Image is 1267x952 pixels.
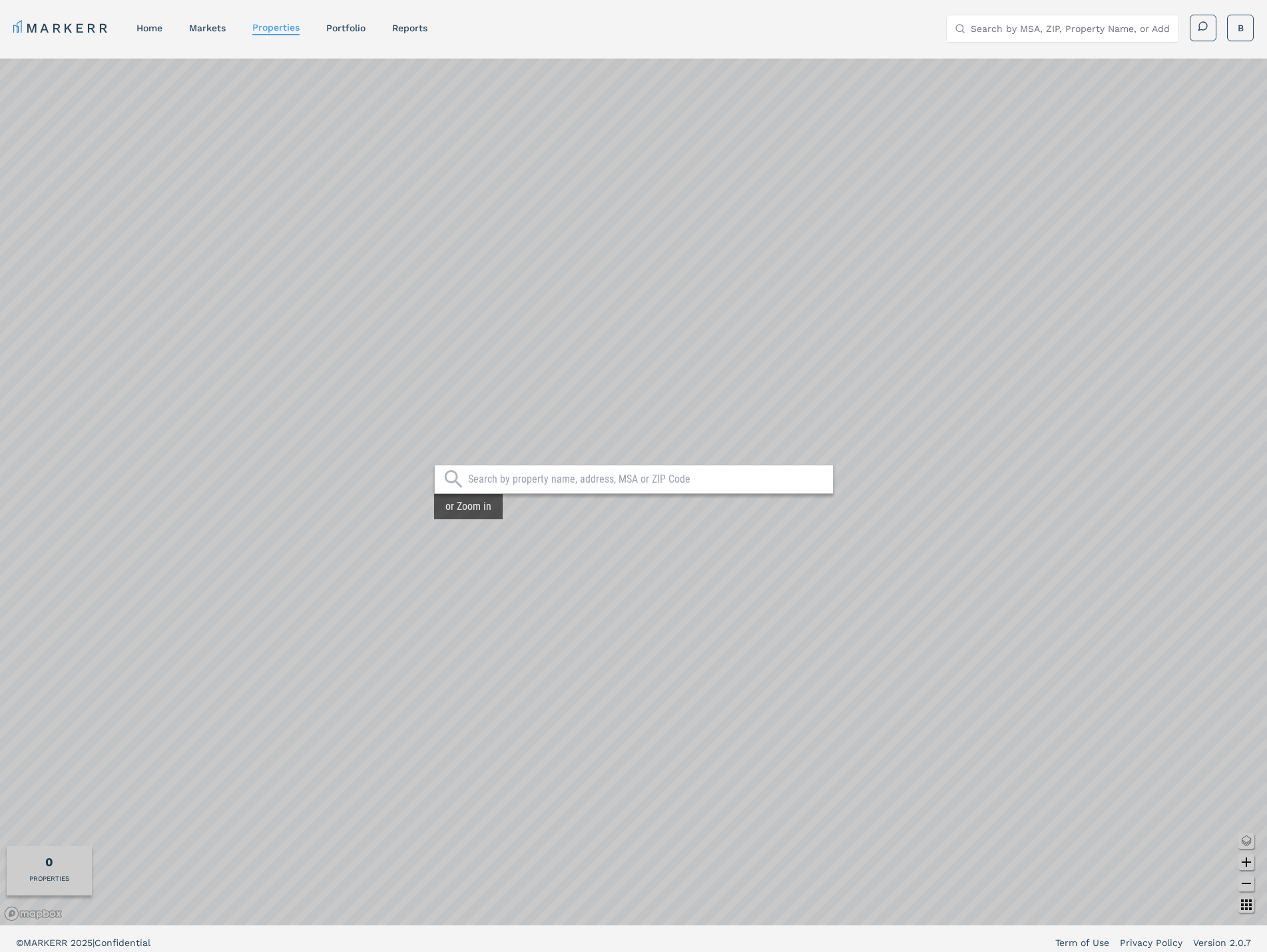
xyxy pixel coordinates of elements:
span: 2025 | [71,937,95,948]
a: reports [392,23,427,33]
div: PROPERTIES [29,873,69,883]
button: Other options map button [1238,897,1254,913]
input: Search by property name, address, MSA or ZIP Code [468,473,826,486]
a: markets [189,23,226,33]
a: Version 2.0.7 [1193,936,1251,949]
button: Change style map button [1238,833,1254,849]
a: Mapbox logo [4,906,63,921]
a: Term of Use [1055,936,1109,949]
div: Total of properties [45,853,53,871]
button: Zoom in map button [1238,854,1254,870]
button: Zoom out map button [1238,875,1254,891]
span: © [16,937,23,948]
span: MARKERR [23,937,71,948]
span: B [1238,21,1244,35]
button: B [1227,15,1254,41]
a: Privacy Policy [1120,936,1182,949]
div: or Zoom in [434,494,503,519]
a: home [136,23,162,33]
a: properties [252,22,300,33]
a: Portfolio [326,23,366,33]
a: MARKERR [13,19,110,37]
span: Confidential [95,937,150,948]
input: Search by MSA, ZIP, Property Name, or Address [971,15,1170,42]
